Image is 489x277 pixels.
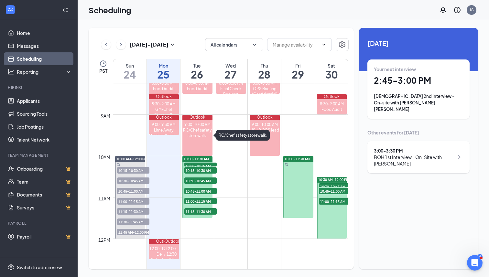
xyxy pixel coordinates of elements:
[336,38,349,51] button: Settings
[285,157,310,161] span: 10:00-11:30 AM
[467,255,483,271] iframe: Intercom live chat
[117,208,149,215] span: 11:15-11:30 AM
[250,122,280,127] div: 9:00-10:00 AM
[184,167,217,174] span: 10:15-10:30 AM
[17,94,72,107] a: Applicants
[149,80,179,86] div: 8:00-8:30 AM
[248,59,281,83] a: August 28, 2025
[205,38,263,51] button: All calendarsChevronDown
[321,42,326,47] svg: ChevronDown
[180,62,214,69] div: Tue
[315,59,348,83] a: August 30, 2025
[470,7,474,13] div: JS
[147,59,180,83] a: August 25, 2025
[89,5,131,16] h1: Scheduling
[17,39,72,52] a: Messages
[182,80,212,86] div: 8:00-8:30 AM
[248,69,281,80] h1: 28
[374,154,454,167] div: BOH 1st Interview - On-Site with [PERSON_NAME]
[165,239,179,244] div: Outlook
[149,86,179,91] div: Food Audit.
[149,101,179,107] div: 8:30-9:00 AM
[99,68,107,74] span: PST
[149,239,179,244] div: Outlook
[149,246,179,251] div: 12:00-12:30 PM
[250,115,280,120] div: Outlook
[62,7,69,13] svg: Collapse
[117,229,149,235] span: 11:45 AM-12:00 PM
[149,94,179,99] div: Outlook
[113,62,147,69] div: Sun
[250,86,280,97] div: OPS Briefing (Confidential)
[117,177,149,184] span: 10:30-10:45 AM
[8,153,71,158] div: Team Management
[97,195,112,202] div: 11am
[17,133,72,146] a: Talent Network
[477,254,483,260] div: 4
[97,154,112,161] div: 10am
[17,27,72,39] a: Home
[184,157,209,161] span: 10:00-11:30 AM
[17,175,72,188] a: TeamCrown
[116,40,126,49] button: ChevronRight
[147,62,180,69] div: Mon
[281,69,315,80] h1: 29
[180,59,214,83] a: August 26, 2025
[453,6,461,14] svg: QuestionInfo
[7,6,14,13] svg: WorkstreamLogo
[117,198,149,205] span: 11:00-11:15 AM
[367,129,470,136] div: Other events for [DATE]
[17,120,72,133] a: Job Postings
[281,62,315,69] div: Fri
[184,177,217,184] span: 10:30-10:45 AM
[117,218,149,225] span: 11:30-11:45 AM
[319,198,351,205] span: 11:00-11:15 AM
[281,59,315,83] a: August 29, 2025
[99,60,107,68] svg: Clock
[250,127,280,138] div: USHR OPS lead Call
[100,112,112,119] div: 9am
[374,66,463,72] div: Your next interview
[184,188,217,194] span: 10:45-11:00 AM
[17,188,72,201] a: DocumentsCrown
[117,188,149,194] span: 10:45-11:00 AM
[317,107,347,112] div: Food Audit
[184,208,217,215] span: 11:15-11:30 AM
[214,59,247,83] a: August 27, 2025
[113,69,147,80] h1: 24
[374,147,454,154] div: 3:00 - 3:30 PM
[338,41,346,48] svg: Settings
[168,41,176,48] svg: SmallChevronDown
[374,93,463,112] div: [DEMOGRAPHIC_DATA] 2nd Interview - On-site with [PERSON_NAME] [PERSON_NAME]
[216,130,270,141] div: RC/Chef safety storewalk.
[184,163,217,169] span: 10:00-10:15 AM
[17,230,72,243] a: PayrollCrown
[118,41,124,48] svg: ChevronRight
[250,80,280,86] div: 8:00-8:30 AM
[184,198,217,204] span: 11:00-11:15 AM
[318,177,349,182] span: 10:30 AM-12:00 PM
[319,188,351,194] span: 10:45-11:00 AM
[216,86,246,97] div: Final Check Request
[149,122,179,127] div: 9:00-9:30 AM
[455,153,463,161] svg: ChevronRight
[182,127,212,138] div: RC/Chef safety storewalk.
[113,59,147,83] a: August 24, 2025
[182,86,212,91] div: Food Audit
[17,52,72,65] a: Scheduling
[182,115,212,120] div: Outlook
[315,62,348,69] div: Sat
[149,251,179,262] div: Delivery Schedule SV3
[214,62,247,69] div: Wed
[8,85,71,90] div: Hiring
[147,69,180,80] h1: 25
[130,41,168,48] h3: [DATE] - [DATE]
[8,220,71,226] div: Payroll
[216,80,246,86] div: 8:00-8:30 AM
[317,101,347,107] div: 8:30-9:00 AM
[285,163,288,166] svg: Sync
[97,236,112,243] div: 12pm
[248,62,281,69] div: Thu
[17,107,72,120] a: Sourcing Tools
